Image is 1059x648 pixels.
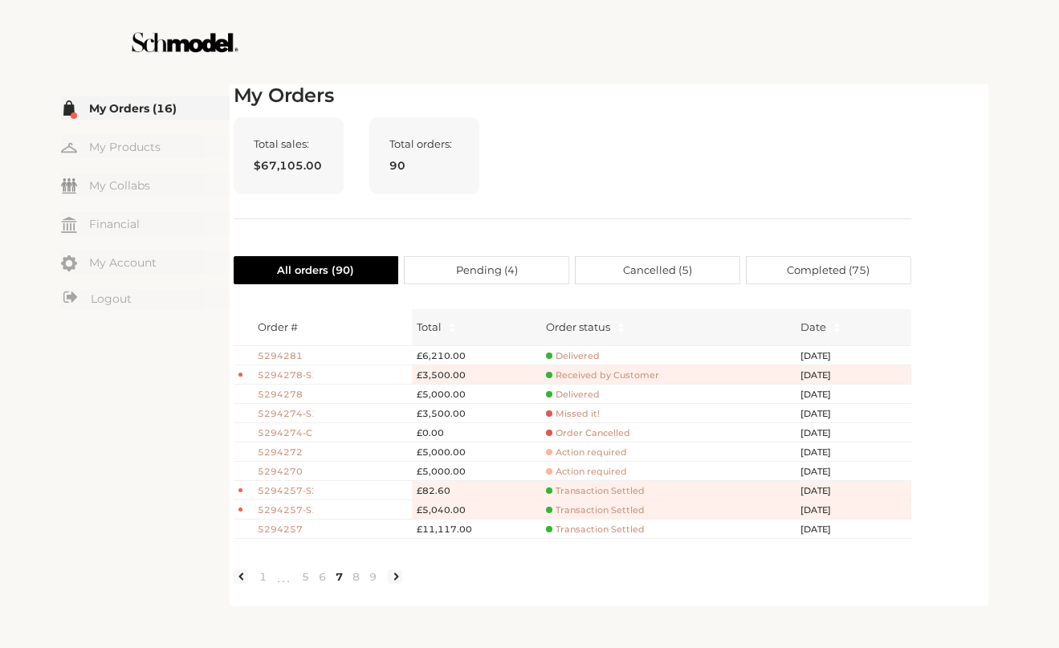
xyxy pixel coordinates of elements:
h2: My Orders [234,84,911,108]
span: 5294257-S1 [258,503,314,517]
td: £3,500.00 [412,365,541,385]
img: my-friends.svg [61,178,77,194]
span: $67,105.00 [254,157,324,174]
span: 5294257 [258,523,314,536]
span: Date [800,319,826,335]
a: 6 [314,569,331,584]
th: Order # [253,309,413,346]
span: Delivered [546,389,600,401]
span: Transaction Settled [546,485,645,497]
span: Pending ( 4 ) [456,257,518,283]
span: Action required [546,446,627,458]
span: Completed ( 75 ) [787,257,870,283]
span: [DATE] [800,523,849,536]
a: My Collabs [61,173,230,197]
span: Action required [546,466,627,478]
img: my-order.svg [61,100,77,116]
span: caret-up [833,320,841,329]
span: Received by Customer [546,369,659,381]
li: Previous Page [234,569,248,584]
span: [DATE] [800,349,849,363]
img: my-financial.svg [61,217,77,233]
a: 1 [255,569,271,584]
td: £5,040.00 [412,500,541,520]
span: [DATE] [800,465,849,479]
span: caret-down [833,326,841,335]
td: £11,117.00 [412,520,541,539]
span: caret-up [617,320,625,329]
a: Logout [61,289,230,309]
span: Order Cancelled [546,427,630,439]
span: 5294274-S1 [258,407,314,421]
li: Next Page [388,569,402,584]
span: 5294272 [258,446,314,459]
span: Total sales: [254,137,324,150]
a: Financial [61,212,230,235]
span: 5294270 [258,465,314,479]
td: £5,000.00 [412,462,541,481]
span: caret-down [448,326,457,335]
td: £3,500.00 [412,404,541,423]
span: caret-down [617,326,625,335]
span: ••• [271,568,297,587]
a: 8 [348,569,365,584]
td: £0.00 [412,423,541,442]
span: 90 [389,157,459,174]
li: Previous 5 Pages [271,564,297,589]
span: All orders ( 90 ) [277,257,354,283]
span: [DATE] [800,503,849,517]
span: [DATE] [800,369,849,382]
span: Missed it! [546,408,600,420]
td: £5,000.00 [412,385,541,404]
a: 5 [297,569,314,584]
span: [DATE] [800,446,849,459]
a: 9 [365,569,381,584]
span: Cancelled ( 5 ) [623,257,692,283]
span: [DATE] [800,407,849,421]
span: 5294278-S1 [258,369,314,382]
a: My Products [61,135,230,158]
td: £5,000.00 [412,442,541,462]
td: £82.60 [412,481,541,500]
span: [DATE] [800,426,849,440]
span: Total orders: [389,137,459,150]
td: £6,210.00 [412,346,541,365]
span: 5294274-C [258,426,314,440]
span: [DATE] [800,388,849,401]
a: My Account [61,251,230,274]
span: 5294281 [258,349,314,363]
span: 5294257-S2 [258,484,314,498]
span: Total [417,319,442,335]
span: caret-up [448,320,457,329]
a: 7 [331,569,348,584]
span: Delivered [546,350,600,362]
img: my-hanger.svg [61,140,77,156]
a: My Orders (16) [61,96,230,120]
div: Order status [546,319,610,335]
span: [DATE] [800,484,849,498]
div: Menu [61,96,230,312]
span: Transaction Settled [546,524,645,536]
span: Transaction Settled [546,504,645,516]
img: my-account.svg [61,255,77,271]
span: 5294278 [258,388,314,401]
